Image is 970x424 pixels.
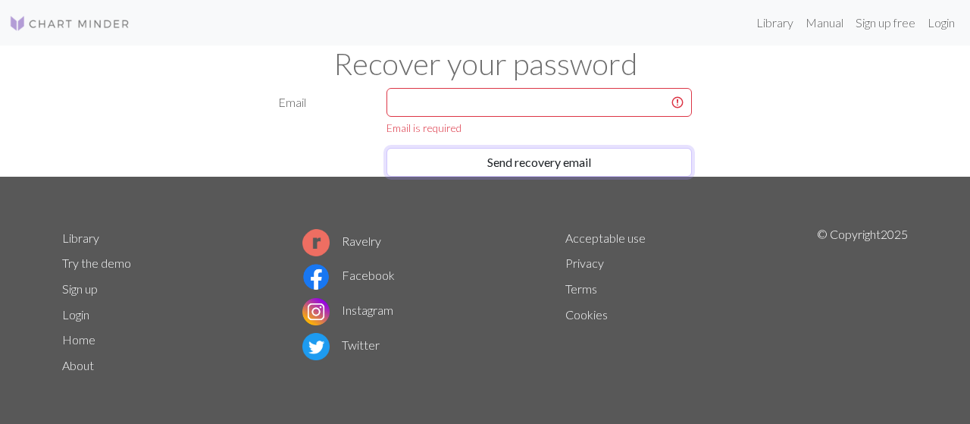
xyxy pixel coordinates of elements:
[850,8,921,38] a: Sign up free
[750,8,799,38] a: Library
[302,333,330,360] img: Twitter logo
[302,338,380,352] a: Twitter
[302,298,330,325] img: Instagram logo
[53,46,917,82] h1: Recover your password
[269,88,377,136] label: Email
[62,256,131,270] a: Try the demo
[565,256,604,270] a: Privacy
[9,14,130,33] img: Logo
[62,231,99,245] a: Library
[302,263,330,291] img: Facebook logo
[62,307,89,322] a: Login
[302,234,381,248] a: Ravelry
[62,358,94,372] a: About
[302,229,330,256] img: Ravelry logo
[799,8,850,38] a: Manual
[302,303,393,317] a: Instagram
[921,8,961,38] a: Login
[565,281,597,296] a: Terms
[565,307,608,322] a: Cookies
[386,120,693,136] div: Email is required
[62,332,95,347] a: Home
[302,268,395,282] a: Facebook
[62,281,98,296] a: Sign up
[565,231,646,245] a: Acceptable use
[817,225,908,378] p: © Copyright 2025
[386,148,693,177] button: Send recovery email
